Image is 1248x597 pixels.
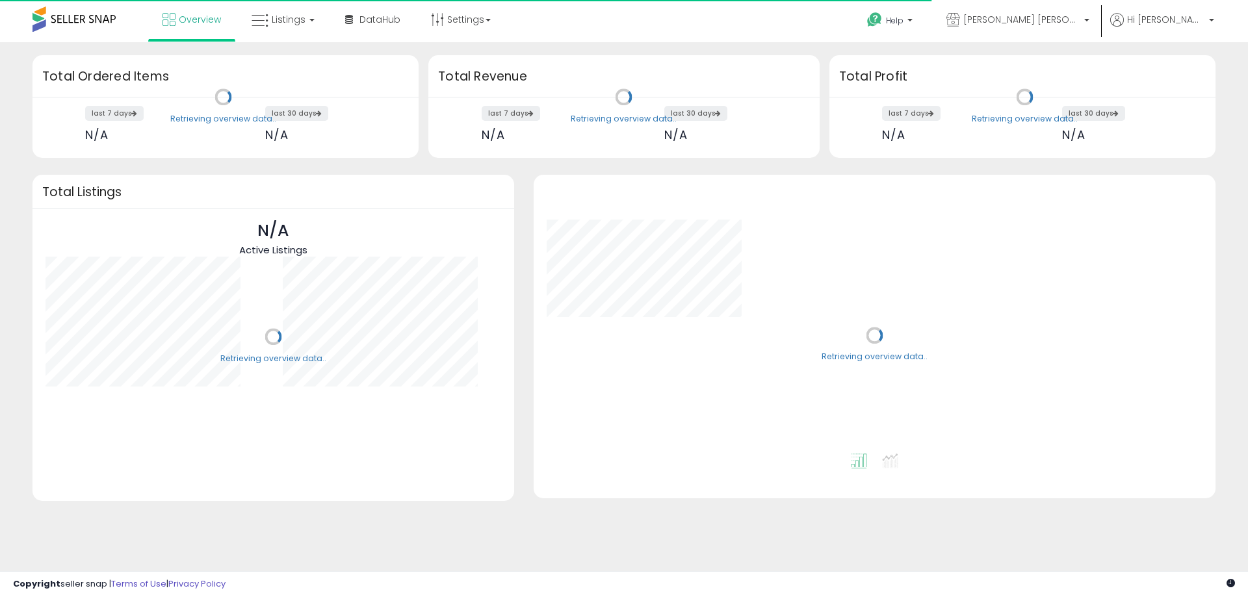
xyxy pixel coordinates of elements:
span: Hi [PERSON_NAME] [1127,13,1205,26]
strong: Copyright [13,578,60,590]
i: Get Help [866,12,883,28]
div: Retrieving overview data.. [972,113,1078,125]
div: Retrieving overview data.. [170,113,276,125]
a: Help [857,2,926,42]
span: Overview [179,13,221,26]
a: Hi [PERSON_NAME] [1110,13,1214,42]
div: seller snap | | [13,578,226,591]
div: Retrieving overview data.. [571,113,677,125]
div: Retrieving overview data.. [822,351,928,363]
span: Listings [272,13,305,26]
span: DataHub [359,13,400,26]
span: [PERSON_NAME] [PERSON_NAME] [963,13,1080,26]
span: Help [886,15,903,26]
div: Retrieving overview data.. [220,353,326,364]
a: Privacy Policy [168,578,226,590]
a: Terms of Use [111,578,166,590]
